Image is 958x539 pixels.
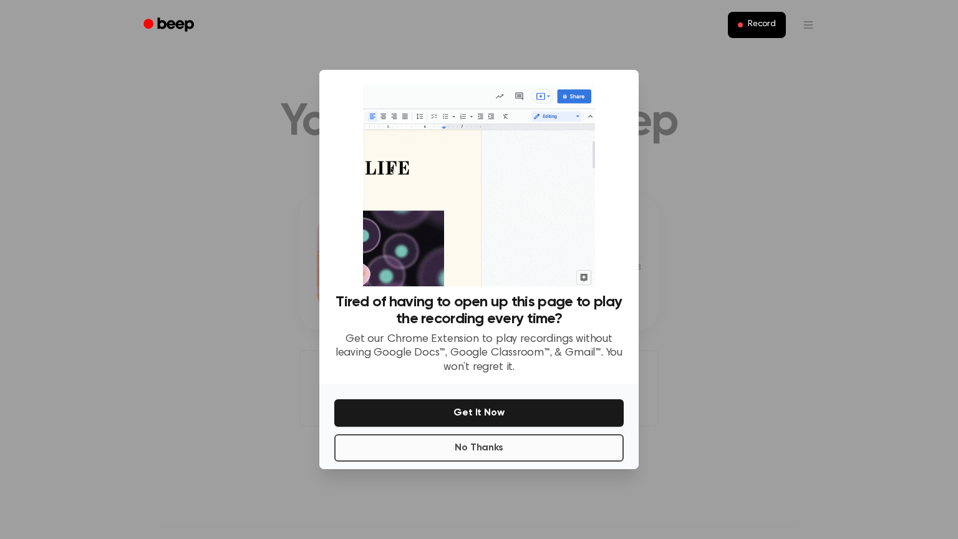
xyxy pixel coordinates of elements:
[334,434,624,462] button: No Thanks
[363,85,594,286] img: Beep extension in action
[334,399,624,427] button: Get It Now
[334,294,624,328] h3: Tired of having to open up this page to play the recording every time?
[748,19,776,31] span: Record
[793,10,823,40] button: Open menu
[135,13,205,37] a: Beep
[728,12,786,38] button: Record
[334,333,624,375] p: Get our Chrome Extension to play recordings without leaving Google Docs™, Google Classroom™, & Gm...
